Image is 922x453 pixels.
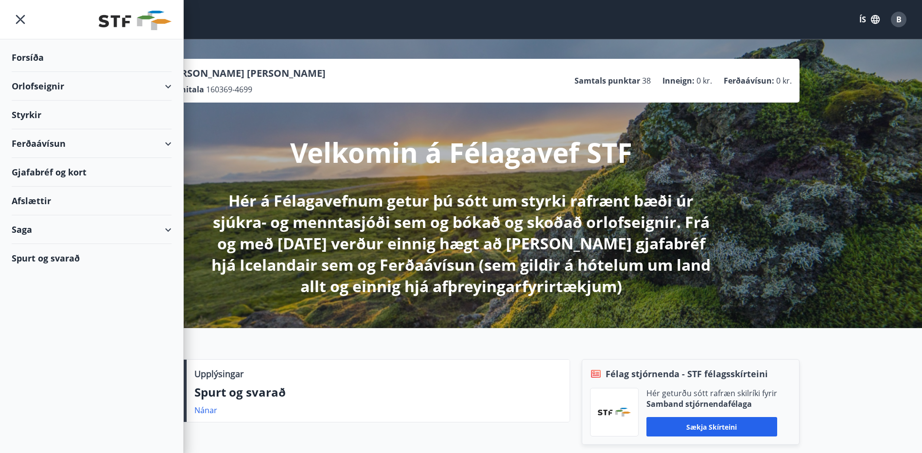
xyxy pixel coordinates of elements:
p: Ferðaávísun : [724,75,774,86]
span: 38 [642,75,651,86]
div: Afslættir [12,187,172,215]
div: Styrkir [12,101,172,129]
a: Nánar [194,405,217,416]
p: Inneign : [662,75,695,86]
p: Samtals punktar [574,75,640,86]
span: Félag stjórnenda - STF félagsskírteini [606,367,768,380]
button: Sækja skírteini [646,417,777,436]
p: Velkomin á Félagavef STF [290,134,632,171]
img: vjCaq2fThgY3EUYqSgpjEiBg6WP39ov69hlhuPVN.png [598,408,631,417]
button: menu [12,11,29,28]
img: union_logo [99,11,172,30]
div: Gjafabréf og kort [12,158,172,187]
p: Spurt og svarað [194,384,562,401]
p: Kennitala [166,84,204,95]
span: 0 kr. [696,75,712,86]
p: Hér á Félagavefnum getur þú sótt um styrki rafrænt bæði úr sjúkra- og menntasjóði sem og bókað og... [205,190,718,297]
div: Ferðaávísun [12,129,172,158]
div: Spurt og svarað [12,244,172,272]
p: Hér geturðu sótt rafræn skilríki fyrir [646,388,777,399]
button: ÍS [854,11,885,28]
div: Forsíða [12,43,172,72]
span: 0 kr. [776,75,792,86]
button: B [887,8,910,31]
div: Saga [12,215,172,244]
p: Samband stjórnendafélaga [646,399,777,409]
span: 160369-4699 [206,84,252,95]
p: Upplýsingar [194,367,244,380]
p: [PERSON_NAME] [PERSON_NAME] [166,67,326,80]
div: Orlofseignir [12,72,172,101]
span: B [896,14,902,25]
